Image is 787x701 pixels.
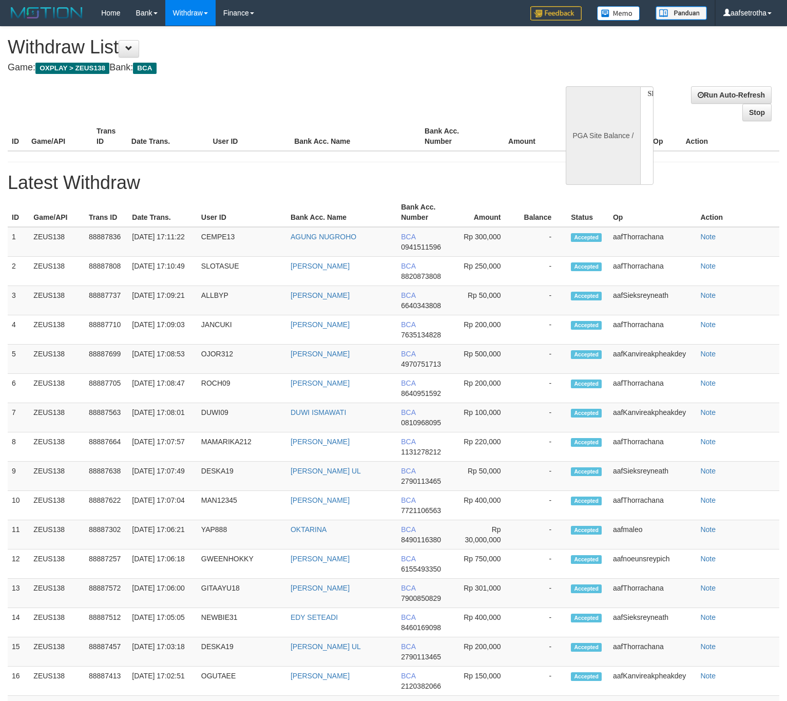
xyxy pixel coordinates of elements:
img: Feedback.jpg [530,6,582,21]
span: 6155493350 [401,565,441,573]
td: MAMARIKA212 [197,432,286,462]
span: BCA [401,233,415,241]
h4: Game: Bank: [8,63,514,73]
td: [DATE] 17:07:04 [128,491,197,520]
td: aafKanvireakpheakdey [609,345,697,374]
a: Note [700,408,716,416]
a: Run Auto-Refresh [691,86,772,104]
span: 8460169098 [401,623,441,632]
td: 88887710 [85,315,128,345]
td: - [516,667,567,696]
td: - [516,432,567,462]
td: [DATE] 17:11:22 [128,227,197,257]
th: User ID [197,198,286,227]
td: aafSieksreyneath [609,608,697,637]
td: [DATE] 17:06:00 [128,579,197,608]
td: 88887705 [85,374,128,403]
td: YAP888 [197,520,286,550]
th: Bank Acc. Number [397,198,452,227]
th: Date Trans. [127,122,209,151]
a: [PERSON_NAME] [291,320,350,329]
td: DESKA19 [197,637,286,667]
th: ID [8,122,27,151]
td: - [516,257,567,286]
th: Op [609,198,697,227]
td: [DATE] 17:10:49 [128,257,197,286]
td: ZEUS138 [29,286,85,315]
a: Note [700,525,716,534]
td: 88887622 [85,491,128,520]
span: BCA [401,262,415,270]
span: BCA [401,496,415,504]
td: [DATE] 17:06:21 [128,520,197,550]
td: 1 [8,227,29,257]
td: Rp 300,000 [452,227,516,257]
td: ZEUS138 [29,315,85,345]
a: [PERSON_NAME] [291,438,350,446]
td: Rp 750,000 [452,550,516,579]
td: [DATE] 17:09:03 [128,315,197,345]
a: Note [700,467,716,475]
span: Accepted [571,438,602,447]
td: 12 [8,550,29,579]
span: Accepted [571,467,602,476]
h1: Withdraw List [8,37,514,58]
td: aafThorrachana [609,637,697,667]
span: Accepted [571,497,602,505]
th: ID [8,198,29,227]
td: aafThorrachana [609,315,697,345]
a: Note [700,496,716,504]
span: 7721106563 [401,506,441,515]
td: aafSieksreyneath [609,462,697,491]
td: 8 [8,432,29,462]
a: [PERSON_NAME] [291,672,350,680]
span: BCA [401,467,415,475]
td: aafThorrachana [609,374,697,403]
td: - [516,637,567,667]
a: Note [700,291,716,299]
td: - [516,345,567,374]
a: AGUNG NUGROHO [291,233,356,241]
th: Date Trans. [128,198,197,227]
td: ZEUS138 [29,257,85,286]
td: 88887512 [85,608,128,637]
span: Accepted [571,526,602,535]
span: BCA [401,291,415,299]
span: Accepted [571,555,602,564]
td: [DATE] 17:09:21 [128,286,197,315]
td: 88887664 [85,432,128,462]
span: Accepted [571,672,602,681]
td: ZEUS138 [29,432,85,462]
span: Accepted [571,262,602,271]
td: [DATE] 17:08:01 [128,403,197,432]
td: Rp 220,000 [452,432,516,462]
th: Bank Acc. Name [290,122,420,151]
a: Note [700,584,716,592]
td: DUWI09 [197,403,286,432]
td: NEWBIE31 [197,608,286,637]
td: [DATE] 17:08:53 [128,345,197,374]
span: 6640343808 [401,301,441,310]
a: Note [700,233,716,241]
td: 2 [8,257,29,286]
td: ZEUS138 [29,637,85,667]
a: Note [700,555,716,563]
th: Status [567,198,609,227]
span: 8640951592 [401,389,441,397]
a: [PERSON_NAME] [291,379,350,387]
td: 88887572 [85,579,128,608]
span: Accepted [571,643,602,652]
span: Accepted [571,321,602,330]
td: 88887638 [85,462,128,491]
td: 88887457 [85,637,128,667]
td: 88887257 [85,550,128,579]
a: [PERSON_NAME] UL [291,467,361,475]
td: 88887737 [85,286,128,315]
td: aafThorrachana [609,257,697,286]
span: 0810968095 [401,419,441,427]
span: BCA [133,63,156,74]
td: 3 [8,286,29,315]
th: Amount [486,122,551,151]
a: Note [700,379,716,387]
td: Rp 50,000 [452,286,516,315]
